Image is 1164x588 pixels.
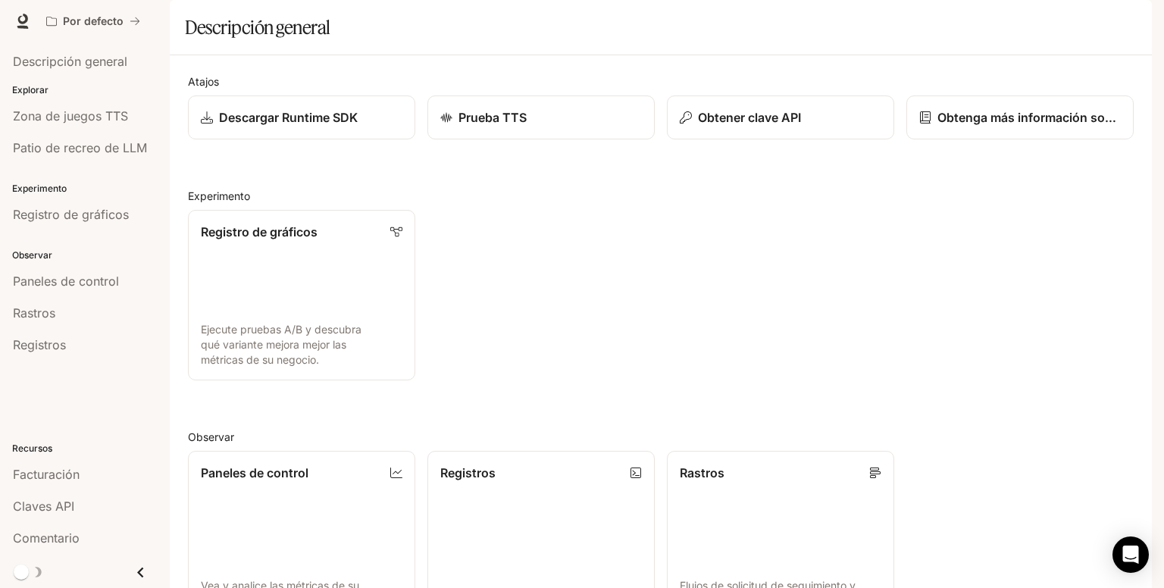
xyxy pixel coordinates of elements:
[201,323,361,366] font: Ejecute pruebas A/B y descubra qué variante mejora mejor las métricas de su negocio.
[188,430,234,443] font: Observar
[1112,536,1149,573] div: Open Intercom Messenger
[219,110,358,125] font: Descargar Runtime SDK
[188,210,415,380] a: Registro de gráficosEjecute pruebas A/B y descubra qué variante mejora mejor las métricas de su n...
[698,110,801,125] font: Obtener clave API
[906,95,1134,139] a: Obtenga más información sobre el tiempo de ejecución
[39,6,147,36] button: Todos los espacios de trabajo
[188,75,219,88] font: Atajos
[427,95,655,139] a: Prueba TTS
[201,224,318,239] font: Registro de gráficos
[458,110,527,125] font: Prueba TTS
[667,95,894,139] button: Obtener clave API
[188,189,250,202] font: Experimento
[680,465,724,480] font: Rastros
[201,465,308,480] font: Paneles de control
[440,465,496,480] font: Registros
[185,16,330,39] font: Descripción general
[63,14,124,27] font: Por defecto
[188,95,415,139] a: Descargar Runtime SDK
